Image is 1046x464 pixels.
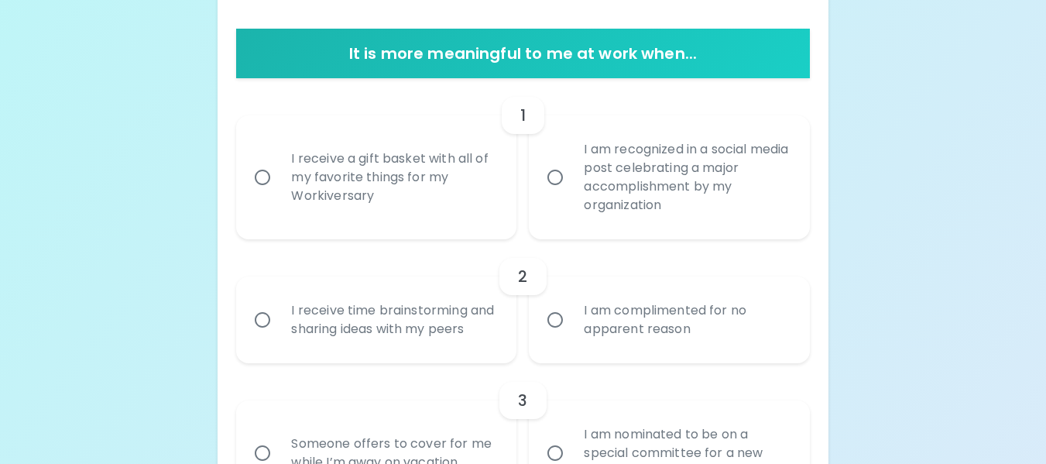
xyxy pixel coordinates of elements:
h6: 1 [520,103,526,128]
h6: It is more meaningful to me at work when... [242,41,803,66]
div: I receive a gift basket with all of my favorite things for my Workiversary [279,131,508,224]
h6: 2 [518,264,527,289]
h6: 3 [518,388,527,413]
div: choice-group-check [236,78,809,239]
div: I am complimented for no apparent reason [571,283,801,357]
div: I am recognized in a social media post celebrating a major accomplishment by my organization [571,122,801,233]
div: choice-group-check [236,239,809,363]
div: I receive time brainstorming and sharing ideas with my peers [279,283,508,357]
